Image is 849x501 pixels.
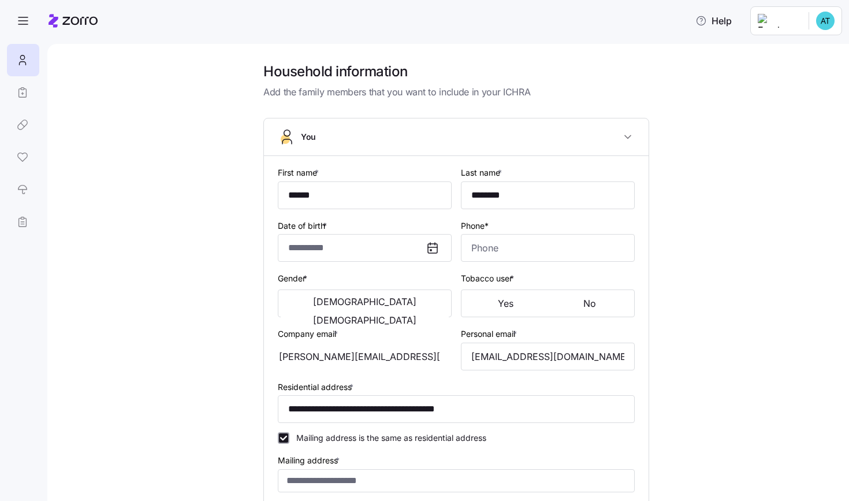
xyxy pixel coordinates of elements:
label: Personal email [461,328,519,340]
label: Last name [461,166,504,179]
span: Help [695,14,732,28]
span: No [583,299,596,308]
img: 119da9b09e10e96eb69a6652d8b44c65 [816,12,835,30]
span: Add the family members that you want to include in your ICHRA [263,85,649,99]
label: Mailing address [278,454,342,467]
label: Mailing address is the same as residential address [289,432,486,444]
span: Yes [498,299,513,308]
input: Phone [461,234,635,262]
label: Tobacco user [461,272,516,285]
span: You [301,131,316,143]
label: Gender [278,272,310,285]
h1: Household information [263,62,649,80]
button: You [264,118,649,156]
input: Email [461,343,635,370]
span: [DEMOGRAPHIC_DATA] [313,297,416,306]
label: First name [278,166,321,179]
img: Employer logo [758,14,799,28]
label: Company email [278,328,340,340]
button: Help [686,9,741,32]
label: Residential address [278,381,356,394]
label: Phone* [461,220,489,232]
span: [DEMOGRAPHIC_DATA] [313,316,416,325]
label: Date of birth [278,220,329,232]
